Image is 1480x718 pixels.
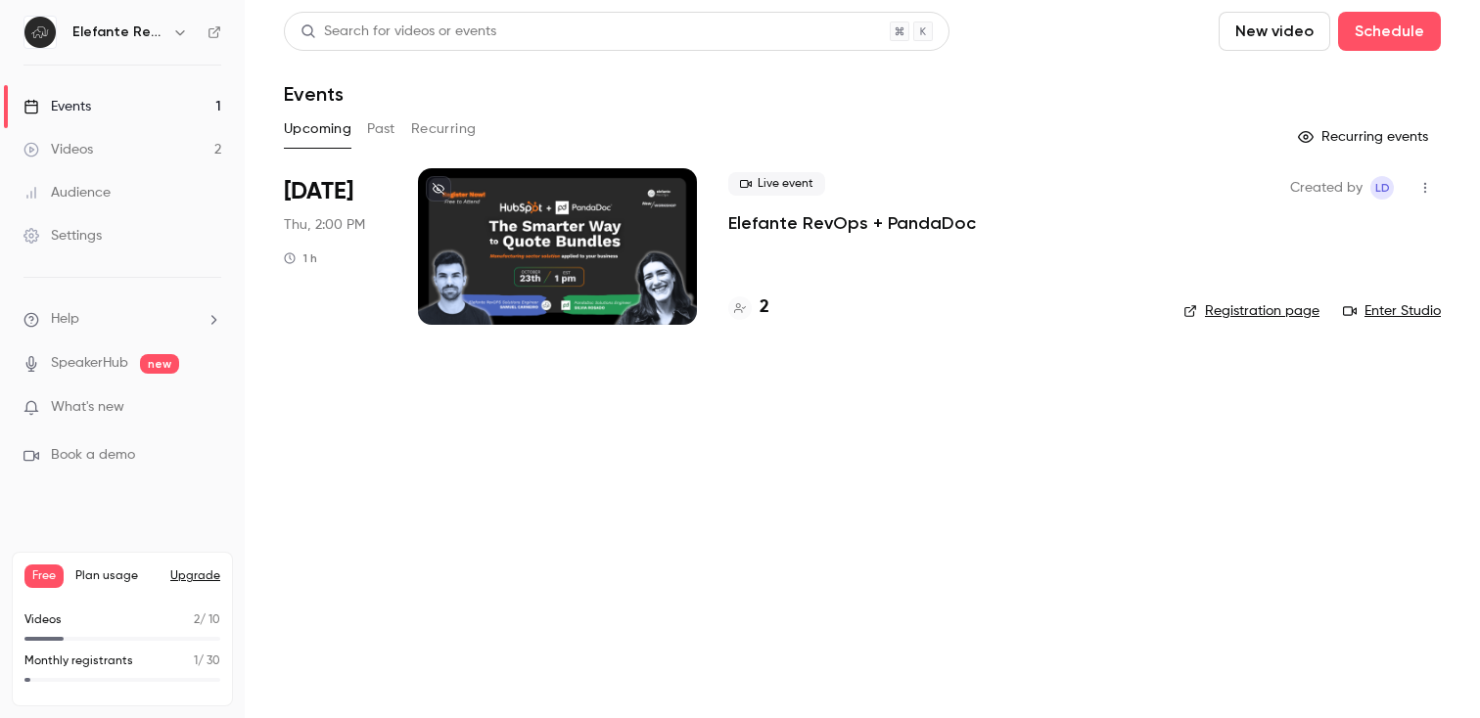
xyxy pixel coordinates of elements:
[1290,176,1363,200] span: Created by
[198,399,221,417] iframe: Noticeable Trigger
[1183,301,1319,321] a: Registration page
[1289,121,1441,153] button: Recurring events
[728,172,825,196] span: Live event
[1338,12,1441,51] button: Schedule
[24,652,133,670] p: Monthly registrants
[170,568,220,584] button: Upgrade
[284,250,317,266] div: 1 h
[284,82,344,106] h1: Events
[284,168,387,325] div: Oct 23 Thu, 2:00 PM (America/Sao Paulo)
[75,568,159,584] span: Plan usage
[23,140,93,159] div: Videos
[51,309,79,330] span: Help
[24,611,62,629] p: Videos
[194,652,220,670] p: / 30
[23,309,221,330] li: help-dropdown-opener
[728,294,769,321] a: 2
[194,614,200,626] span: 2
[23,226,102,246] div: Settings
[760,294,769,321] h4: 2
[194,611,220,629] p: / 10
[301,22,496,42] div: Search for videos or events
[24,17,56,48] img: Elefante RevOps
[23,97,91,116] div: Events
[728,211,976,235] a: Elefante RevOps + PandaDoc
[1343,301,1441,321] a: Enter Studio
[51,353,128,374] a: SpeakerHub
[23,183,111,202] div: Audience
[1375,176,1390,200] span: LD
[51,445,135,466] span: Book a demo
[194,655,198,667] span: 1
[1370,176,1394,200] span: Laura De Michelli
[367,113,395,145] button: Past
[1219,12,1330,51] button: New video
[284,113,351,145] button: Upcoming
[72,22,164,42] h6: Elefante RevOps
[284,215,365,235] span: Thu, 2:00 PM
[24,564,64,588] span: Free
[140,354,179,374] span: new
[51,397,124,418] span: What's new
[411,113,477,145] button: Recurring
[284,176,353,207] span: [DATE]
